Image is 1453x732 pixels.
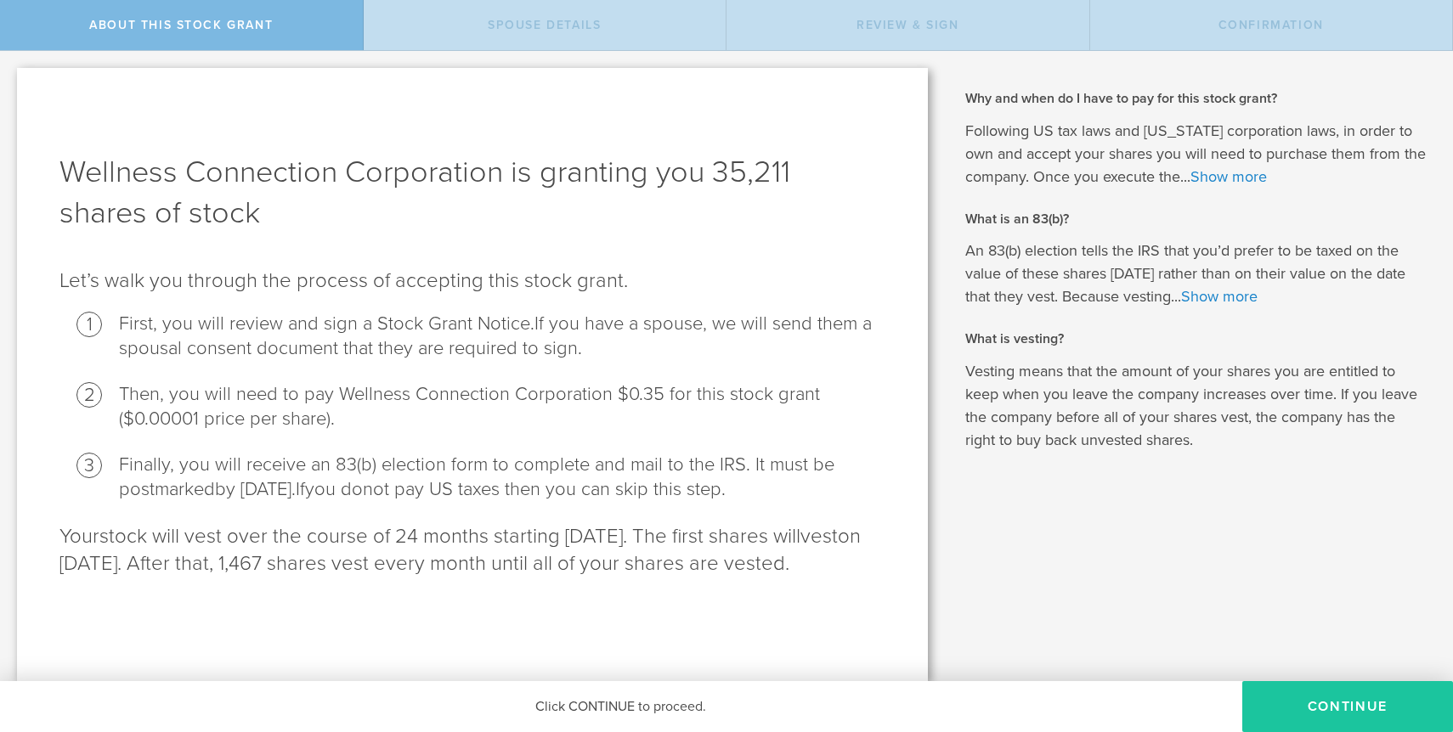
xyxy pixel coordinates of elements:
a: Show more [1181,287,1258,306]
li: Then, you will need to pay Wellness Connection Corporation $0.35 for this stock grant ($0.00001 p... [119,382,885,431]
h2: Why and when do I have to pay for this stock grant? [965,89,1428,108]
p: An 83(b) election tells the IRS that you’d prefer to be taxed on the value of these shares [DATE]... [965,239,1428,308]
span: Review & Sign [857,18,959,32]
span: Confirmation [1218,18,1324,32]
span: by [DATE]. [215,478,296,500]
span: About this stock grant [89,18,273,32]
p: Following US tax laws and [US_STATE] corporation laws, in order to own and accept your shares you... [965,120,1428,189]
p: Vesting means that the amount of your shares you are entitled to keep when you leave the company ... [965,360,1428,452]
span: Your [59,524,99,549]
h1: Wellness Connection Corporation is granting you 35,211 shares of stock [59,152,885,234]
button: CONTINUE [1242,681,1453,732]
li: Finally, you will receive an 83(b) election form to complete and mail to the IRS . It must be pos... [119,453,885,502]
span: Spouse Details [488,18,601,32]
h2: What is vesting? [965,329,1428,348]
li: First, you will review and sign a Stock Grant Notice. [119,312,885,361]
h2: What is an 83(b)? [965,210,1428,228]
p: stock will vest over the course of 24 months starting [DATE]. The first shares will on [DATE]. Af... [59,523,885,577]
span: vest [800,524,838,549]
p: Let’s walk you through the process of accepting this stock grant . [59,267,885,295]
a: Show more [1190,167,1267,186]
span: you do [305,478,363,500]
